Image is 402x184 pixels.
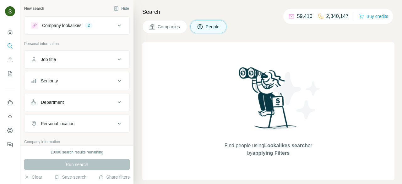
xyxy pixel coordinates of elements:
div: New search [24,6,44,11]
h4: Search [142,8,394,16]
button: Clear [24,174,42,180]
button: Seniority [24,73,129,88]
span: People [206,24,220,30]
div: Job title [41,56,56,63]
p: 59,410 [297,13,312,20]
img: Surfe Illustration - Stars [269,67,325,124]
button: My lists [5,68,15,79]
img: Surfe Illustration - Woman searching with binoculars [236,65,301,136]
button: Personal location [24,116,129,131]
button: Dashboard [5,125,15,136]
button: Use Surfe on LinkedIn [5,97,15,109]
button: Department [24,95,129,110]
button: Feedback [5,139,15,150]
button: Company lookalikes2 [24,18,129,33]
button: Save search [54,174,86,180]
button: Quick start [5,26,15,38]
div: Seniority [41,78,58,84]
p: Personal information [24,41,130,47]
p: 2,340,147 [326,13,349,20]
img: Avatar [5,6,15,16]
span: Find people using or by [218,142,318,157]
span: Lookalikes search [264,143,308,148]
button: Use Surfe API [5,111,15,122]
span: applying Filters [253,150,290,156]
button: Buy credits [359,12,388,21]
button: Enrich CSV [5,54,15,65]
button: Search [5,40,15,52]
div: Company lookalikes [42,22,81,29]
p: Company information [24,139,130,145]
button: Job title [24,52,129,67]
button: Hide [109,4,133,13]
button: Share filters [99,174,130,180]
div: Personal location [41,120,74,127]
div: 2 [85,23,92,28]
div: Department [41,99,64,105]
span: Companies [158,24,181,30]
div: 10000 search results remaining [51,149,103,155]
